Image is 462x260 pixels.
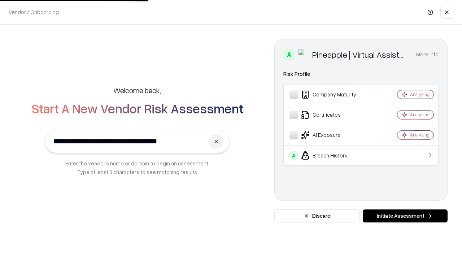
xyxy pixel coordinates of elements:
[289,110,376,119] div: Certificates
[410,112,430,118] div: Analyzing
[363,209,448,222] button: Initiate Assessment
[289,151,376,160] div: Breach History
[113,85,161,95] h5: Welcome back,
[289,90,376,99] div: Company Maturity
[65,159,209,176] p: Enter the vendor’s name or domain to begin an assessment. Type at least 3 characters to see match...
[9,8,59,16] p: Vendor / Onboarding
[312,49,407,60] div: Pineapple | Virtual Assistant Agency
[283,70,439,78] div: Risk Profile
[283,49,295,60] div: A
[410,91,430,97] div: Analyzing
[298,49,309,60] img: Pineapple | Virtual Assistant Agency
[274,209,360,222] button: Discard
[289,151,298,160] div: A
[416,48,439,61] button: More info
[410,132,430,138] div: Analyzing
[31,101,243,116] h2: Start A New Vendor Risk Assessment
[289,131,376,139] div: AI Exposure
